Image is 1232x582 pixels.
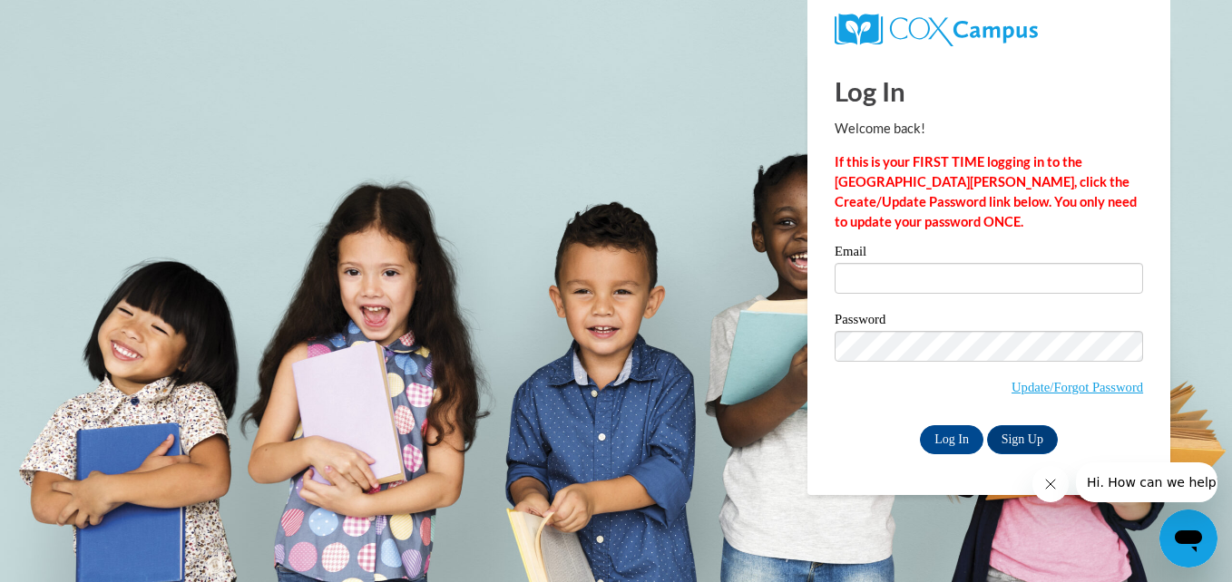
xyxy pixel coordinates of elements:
h1: Log In [835,73,1143,110]
a: COX Campus [835,14,1143,46]
p: Welcome back! [835,119,1143,139]
iframe: Close message [1032,466,1069,502]
iframe: Message from company [1076,462,1217,502]
img: COX Campus [835,14,1038,46]
strong: If this is your FIRST TIME logging in to the [GEOGRAPHIC_DATA][PERSON_NAME], click the Create/Upd... [835,154,1137,229]
a: Update/Forgot Password [1012,380,1143,394]
label: Password [835,313,1143,331]
input: Log In [920,425,983,454]
iframe: Button to launch messaging window [1159,509,1217,567]
label: Email [835,245,1143,263]
a: Sign Up [987,425,1058,454]
span: Hi. How can we help? [11,13,147,27]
